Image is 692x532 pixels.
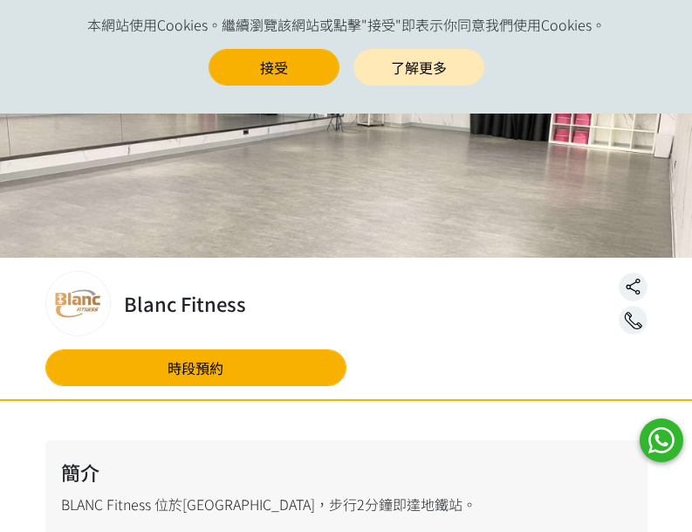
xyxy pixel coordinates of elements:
h2: 簡介 [61,458,632,487]
h2: Blanc Fitness [124,289,246,318]
span: 本網站使用Cookies。繼續瀏覽該網站或點擊"接受"即表示你同意我們使用Cookies。 [14,14,678,35]
a: 了解更多 [353,49,484,86]
button: 接受 [209,49,339,86]
a: 時段預約 [45,349,346,386]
